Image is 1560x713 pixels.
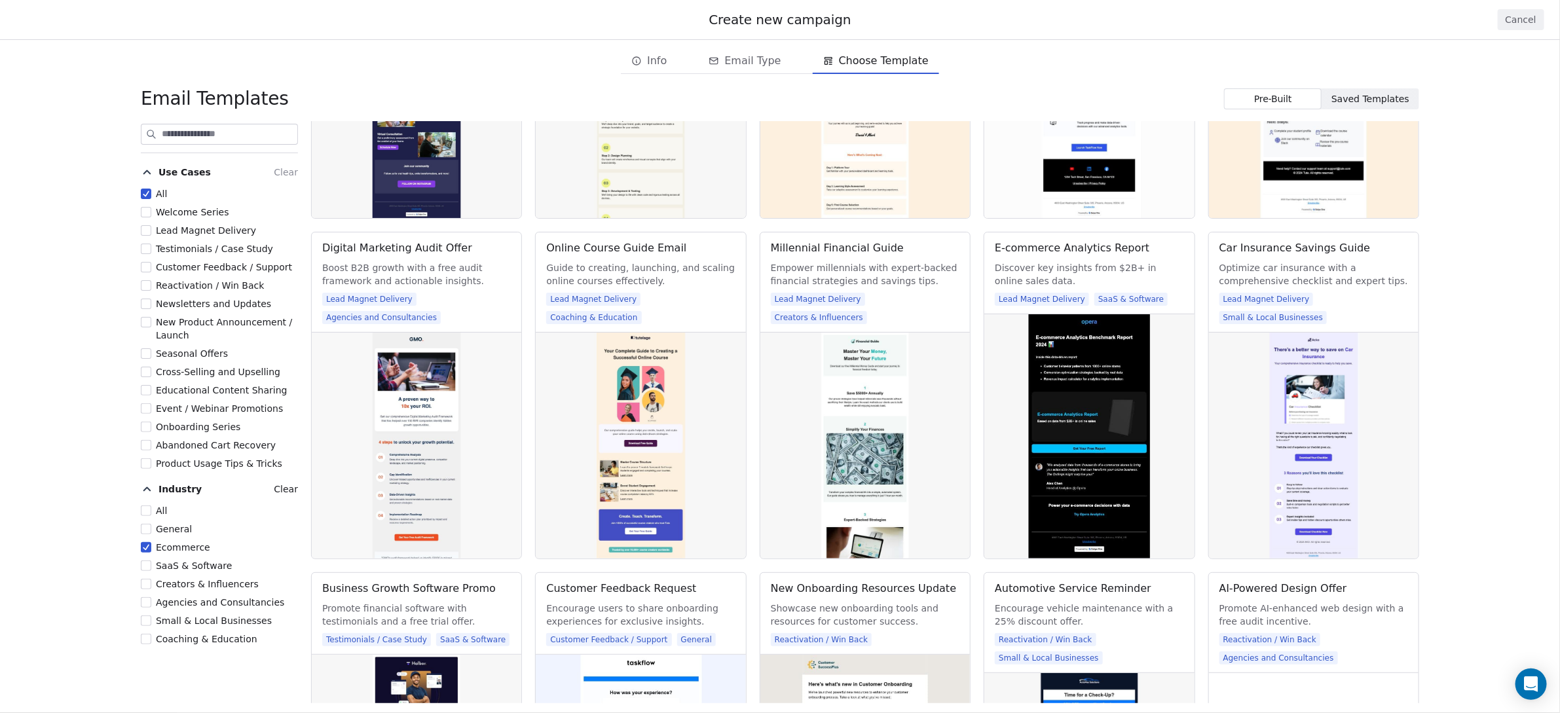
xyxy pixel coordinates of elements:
div: Business Growth Software Promo [322,581,496,596]
span: Empower millennials with expert-backed financial strategies and savings tips. [771,261,959,287]
button: Ecommerce [141,541,151,554]
span: Industry [158,483,202,496]
button: Coaching & Education [141,632,151,646]
button: SaaS & Software [141,559,151,572]
div: Online Course Guide Email [546,240,686,256]
div: Automotive Service Reminder [995,581,1151,596]
span: Event / Webinar Promotions [156,403,283,414]
button: Educational Content Sharing [141,384,151,397]
button: New Product Announcement / Launch [141,316,151,329]
button: IndustryClear [141,478,298,504]
button: Small & Local Businesses [141,614,151,627]
button: All [141,187,151,200]
span: General [677,633,716,646]
span: Promote financial software with testimonials and a free trial offer. [322,602,511,628]
span: Small & Local Businesses [1219,311,1328,324]
span: Email Type [724,53,781,69]
span: New Product Announcement / Launch [156,317,292,340]
div: Use CasesClear [141,187,298,470]
button: Onboarding Series [141,420,151,433]
span: Reactivation / Win Back [771,633,872,646]
span: Promote AI-enhanced web design with a free audit incentive. [1219,602,1408,628]
span: Lead Magnet Delivery [156,225,256,236]
span: Agencies and Consultancies [156,597,284,608]
span: Abandoned Cart Recovery [156,440,276,450]
span: All [156,505,167,516]
span: Educational Content Sharing [156,385,288,395]
span: Testimonials / Case Study [156,244,273,254]
button: Clear [274,164,298,180]
button: Newsletters and Updates [141,297,151,310]
span: Agencies and Consultancies [1219,651,1338,665]
div: Digital Marketing Audit Offer [322,240,472,256]
div: email creation steps [621,48,939,74]
button: Lead Magnet Delivery [141,224,151,237]
button: Creators & Influencers [141,577,151,591]
div: Create new campaign [16,10,1544,29]
div: IndustryClear [141,504,298,646]
span: Info [647,53,667,69]
span: SaaS & Software [436,633,510,646]
span: Agencies and Consultancies [322,311,441,324]
span: SaaS & Software [1094,293,1168,306]
span: Optimize car insurance with a comprehensive checklist and expert tips. [1219,261,1408,287]
button: Testimonials / Case Study [141,242,151,255]
span: Reactivation / Win Back [995,633,1096,646]
span: Creators & Influencers [771,311,867,324]
span: Clear [274,167,298,177]
span: Boost B2B growth with a free audit framework and actionable insights. [322,261,511,287]
button: Customer Feedback / Support [141,261,151,274]
span: Onboarding Series [156,422,240,432]
span: Lead Magnet Delivery [1219,293,1314,306]
span: Clear [274,484,298,494]
span: Cross-Selling and Upselling [156,367,280,377]
span: Discover key insights from $2B+ in online sales data. [995,261,1183,287]
div: Car Insurance Savings Guide [1219,240,1371,256]
span: Testimonials / Case Study [322,633,431,646]
span: Coaching & Education [156,634,257,644]
span: Email Templates [141,87,289,111]
div: New Onboarding Resources Update [771,581,957,596]
span: Reactivation / Win Back [156,280,264,291]
span: Seasonal Offers [156,348,228,359]
span: Coaching & Education [546,311,641,324]
button: Abandoned Cart Recovery [141,439,151,452]
span: General [156,524,192,534]
button: Clear [274,481,298,497]
div: AI-Powered Design Offer [1219,581,1347,596]
span: Lead Magnet Delivery [771,293,865,306]
span: Showcase new onboarding tools and resources for customer success. [771,602,959,628]
div: E-commerce Analytics Report [995,240,1149,256]
span: Welcome Series [156,207,229,217]
button: Event / Webinar Promotions [141,402,151,415]
span: Customer Feedback / Support [546,633,671,646]
button: Agencies and Consultancies [141,596,151,609]
span: Guide to creating, launching, and scaling online courses effectively. [546,261,735,287]
button: Seasonal Offers [141,347,151,360]
div: Open Intercom Messenger [1515,668,1547,700]
button: All [141,504,151,517]
span: Small & Local Businesses [156,615,272,626]
button: Welcome Series [141,206,151,219]
span: Use Cases [158,166,211,179]
span: Ecommerce [156,542,210,553]
button: Reactivation / Win Back [141,279,151,292]
span: Lead Magnet Delivery [995,293,1089,306]
button: Cancel [1498,9,1544,30]
span: Lead Magnet Delivery [322,293,417,306]
span: All [156,189,167,199]
span: Product Usage Tips & Tricks [156,458,282,469]
span: Newsletters and Updates [156,299,271,309]
div: Millennial Financial Guide [771,240,904,256]
span: Creators & Influencers [156,579,259,589]
span: Lead Magnet Delivery [546,293,641,306]
button: General [141,522,151,536]
span: Small & Local Businesses [995,651,1103,665]
span: SaaS & Software [156,560,232,571]
span: Reactivation / Win Back [1219,633,1320,646]
button: Use CasesClear [141,161,298,187]
span: Choose Template [839,53,929,69]
span: Encourage users to share onboarding experiences for exclusive insights. [546,602,735,628]
button: Cross-Selling and Upselling [141,365,151,378]
span: Encourage vehicle maintenance with a 25% discount offer. [995,602,1183,628]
